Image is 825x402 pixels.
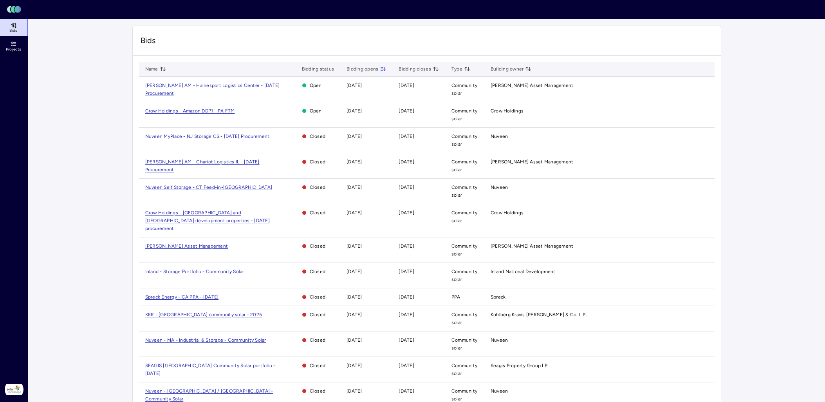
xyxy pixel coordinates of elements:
td: Kohlberg Kravis [PERSON_NAME] & Co. L.P. [484,306,715,331]
td: [PERSON_NAME] Asset Management [484,153,715,179]
td: Community solar [445,331,484,357]
time: [DATE] [399,337,414,343]
td: Crow Holdings [484,102,715,128]
time: [DATE] [399,134,414,139]
time: [DATE] [399,388,414,394]
time: [DATE] [347,337,362,343]
a: [PERSON_NAME] AM - Hainesport Logistics Center - [DATE] Procurement [145,83,280,96]
td: Community solar [445,77,484,102]
span: Closed [302,311,334,319]
a: Nuveen Self Storage - CT Feed-in-[GEOGRAPHIC_DATA] [145,185,273,190]
time: [DATE] [347,243,362,249]
span: Closed [302,387,334,395]
a: Inland - Storage Portfolio - Community Solar [145,269,244,274]
time: [DATE] [347,363,362,368]
td: Nuveen [484,179,715,204]
time: [DATE] [399,83,414,88]
time: [DATE] [347,210,362,215]
time: [DATE] [399,210,414,215]
img: Solar Landscape [5,380,23,399]
span: Closed [302,293,334,301]
a: [PERSON_NAME] Asset Management [145,243,228,249]
td: Spreck [484,288,715,306]
span: Open [302,107,334,115]
td: Inland National Development [484,263,715,288]
span: Closed [302,158,334,166]
time: [DATE] [347,159,362,165]
time: [DATE] [399,185,414,190]
span: Closed [302,209,334,217]
a: Nuveen - [GEOGRAPHIC_DATA] / [GEOGRAPHIC_DATA] - Community Solar [145,388,273,402]
span: Bids [141,35,713,46]
td: PPA [445,288,484,306]
span: Closed [302,268,334,275]
span: Bidding closes [399,65,439,73]
time: [DATE] [399,243,414,249]
span: Name [145,65,166,73]
span: Bidding opens [347,65,386,73]
button: toggle sorting [380,66,386,72]
time: [DATE] [399,159,414,165]
a: Crow Holdings - Amazon DDP1 - PA FTM [145,108,235,114]
span: KKR - [GEOGRAPHIC_DATA] community solar - 2025 [145,312,262,317]
time: [DATE] [399,294,414,300]
td: Community solar [445,102,484,128]
span: Open [302,81,334,89]
span: Closed [302,362,334,369]
td: Nuveen [484,331,715,357]
span: Closed [302,336,334,344]
time: [DATE] [399,269,414,274]
a: Nuveen - MA - Industrial & Storage - Community Solar [145,337,266,343]
button: toggle sorting [433,66,439,72]
time: [DATE] [399,108,414,114]
time: [DATE] [347,269,362,274]
time: [DATE] [347,134,362,139]
time: [DATE] [347,108,362,114]
time: [DATE] [347,185,362,190]
a: Crow Holdings - [GEOGRAPHIC_DATA] and [GEOGRAPHIC_DATA] development properties - [DATE] procurement [145,210,270,231]
td: [PERSON_NAME] Asset Management [484,237,715,263]
span: Projects [6,47,21,52]
a: [PERSON_NAME] AM - Chariot Logistics IL - [DATE] Procurement [145,159,260,172]
span: Building owner [491,65,532,73]
time: [DATE] [347,388,362,394]
time: [DATE] [399,363,414,368]
td: Community solar [445,204,484,237]
span: Nuveen MyPlace - NJ Storage CS - [DATE] Procurement [145,134,270,139]
time: [DATE] [347,83,362,88]
span: Bidding status [302,65,334,73]
td: Community solar [445,357,484,382]
td: Seagis Property Group LP [484,357,715,382]
span: Closed [302,242,334,250]
span: Type [451,65,470,73]
span: Closed [302,132,334,140]
td: Nuveen [484,128,715,153]
span: Bids [9,28,17,33]
time: [DATE] [347,312,362,317]
time: [DATE] [347,294,362,300]
button: toggle sorting [525,66,531,72]
td: Community solar [445,263,484,288]
time: [DATE] [399,312,414,317]
td: Community solar [445,237,484,263]
td: Community solar [445,306,484,331]
td: Community solar [445,179,484,204]
button: toggle sorting [464,66,470,72]
span: Closed [302,183,334,191]
a: Spreck Energy - CA PPA - [DATE] [145,294,219,300]
td: Community solar [445,153,484,179]
a: SEAGIS [GEOGRAPHIC_DATA] Community Solar portfolio - [DATE] [145,363,276,376]
td: [PERSON_NAME] Asset Management [484,77,715,102]
td: Crow Holdings [484,204,715,237]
